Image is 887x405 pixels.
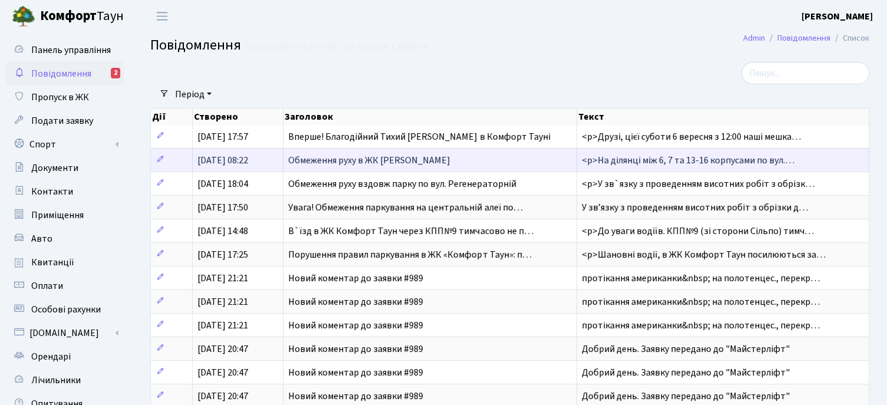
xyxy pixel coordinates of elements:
[741,62,869,84] input: Пошук...
[582,319,820,332] span: протікання американки&nbsp; на полотенцес., перекр…
[31,67,91,80] span: Повідомлення
[12,5,35,28] img: logo.png
[577,108,869,125] th: Текст
[197,272,248,285] span: [DATE] 21:21
[582,390,790,403] span: Добрий день. Заявку передано до "Майстерліфт"
[31,350,71,363] span: Орендарі
[197,295,248,308] span: [DATE] 21:21
[288,390,423,403] span: Новий коментар до заявки #989
[193,108,283,125] th: Створено
[197,248,248,261] span: [DATE] 17:25
[582,225,814,238] span: <p>До уваги водіїв. КПП№9 (зі сторони Сільпо) тимч…
[288,343,423,355] span: Новий коментар до заявки #989
[288,130,550,143] span: Вперше! Благодійний Тихий [PERSON_NAME] в Комфорт Тауні
[830,32,869,45] li: Список
[244,41,390,52] div: Відображено з 1 по 25 з 29 записів.
[31,209,84,222] span: Приміщення
[197,366,248,379] span: [DATE] 20:47
[31,162,78,174] span: Документи
[31,256,74,269] span: Квитанції
[582,130,801,143] span: <p>Друзі, цієї суботи 6 вересня з 12:00 наші мешка…
[283,108,576,125] th: Заголовок
[288,225,533,238] span: В`їзд в ЖК Комфорт Таун через КПП№9 тимчасово не п…
[6,180,124,203] a: Контакти
[31,185,73,198] span: Контакти
[31,44,111,57] span: Панель управління
[582,366,790,379] span: Добрий день. Заявку передано до "Майстерліфт"
[6,109,124,133] a: Подати заявку
[288,201,522,214] span: Увага! Обмеження паркування на центральній алеї по…
[197,319,248,332] span: [DATE] 21:21
[6,321,124,345] a: [DOMAIN_NAME]
[40,6,97,25] b: Комфорт
[6,203,124,227] a: Приміщення
[288,319,423,332] span: Новий коментар до заявки #989
[582,295,820,308] span: протікання американки&nbsp; на полотенцес., перекр…
[582,343,790,355] span: Добрий день. Заявку передано до "Майстерліфт"
[6,298,124,321] a: Особові рахунки
[288,177,516,190] span: Обмеження руху вздовж парку по вул. Регенераторній
[288,154,450,167] span: Обмеження руху в ЖК [PERSON_NAME]
[6,133,124,156] a: Спорт
[726,26,887,51] nav: breadcrumb
[582,201,808,214] span: У звʼязку з проведенням висотних робіт з обрізки д…
[31,303,101,316] span: Особові рахунки
[31,279,63,292] span: Оплати
[31,114,93,127] span: Подати заявку
[392,41,427,52] a: Скинути
[6,345,124,368] a: Орендарі
[288,295,423,308] span: Новий коментар до заявки #989
[743,32,765,44] a: Admin
[111,68,120,78] div: 2
[288,248,531,261] span: Порушення правил паркування в ЖК «Комфорт Таун»: п…
[6,368,124,392] a: Лічильники
[151,108,193,125] th: Дії
[170,84,216,104] a: Період
[197,130,248,143] span: [DATE] 17:57
[582,272,820,285] span: протікання американки&nbsp; на полотенцес., перекр…
[197,225,248,238] span: [DATE] 14:48
[288,366,423,379] span: Новий коментар до заявки #989
[6,62,124,85] a: Повідомлення2
[777,32,830,44] a: Повідомлення
[40,6,124,27] span: Таун
[31,374,81,387] span: Лічильники
[6,85,124,109] a: Пропуск в ЖК
[31,91,89,104] span: Пропуск в ЖК
[31,232,52,245] span: Авто
[197,343,248,355] span: [DATE] 20:47
[197,154,248,167] span: [DATE] 08:22
[6,274,124,298] a: Оплати
[582,248,826,261] span: <p>Шановні водії, в ЖК Комфорт Таун посилюються за…
[582,154,794,167] span: <p>На ділянці між 6, 7 та 13-16 корпусами по вул.…
[197,201,248,214] span: [DATE] 17:50
[802,10,873,23] b: [PERSON_NAME]
[150,35,241,55] span: Повідомлення
[6,38,124,62] a: Панель управління
[197,177,248,190] span: [DATE] 18:04
[6,251,124,274] a: Квитанції
[582,177,815,190] span: <p>У зв`язку з проведенням висотних робіт з обрізк…
[288,272,423,285] span: Новий коментар до заявки #989
[802,9,873,24] a: [PERSON_NAME]
[6,156,124,180] a: Документи
[197,390,248,403] span: [DATE] 20:47
[147,6,177,26] button: Переключити навігацію
[6,227,124,251] a: Авто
